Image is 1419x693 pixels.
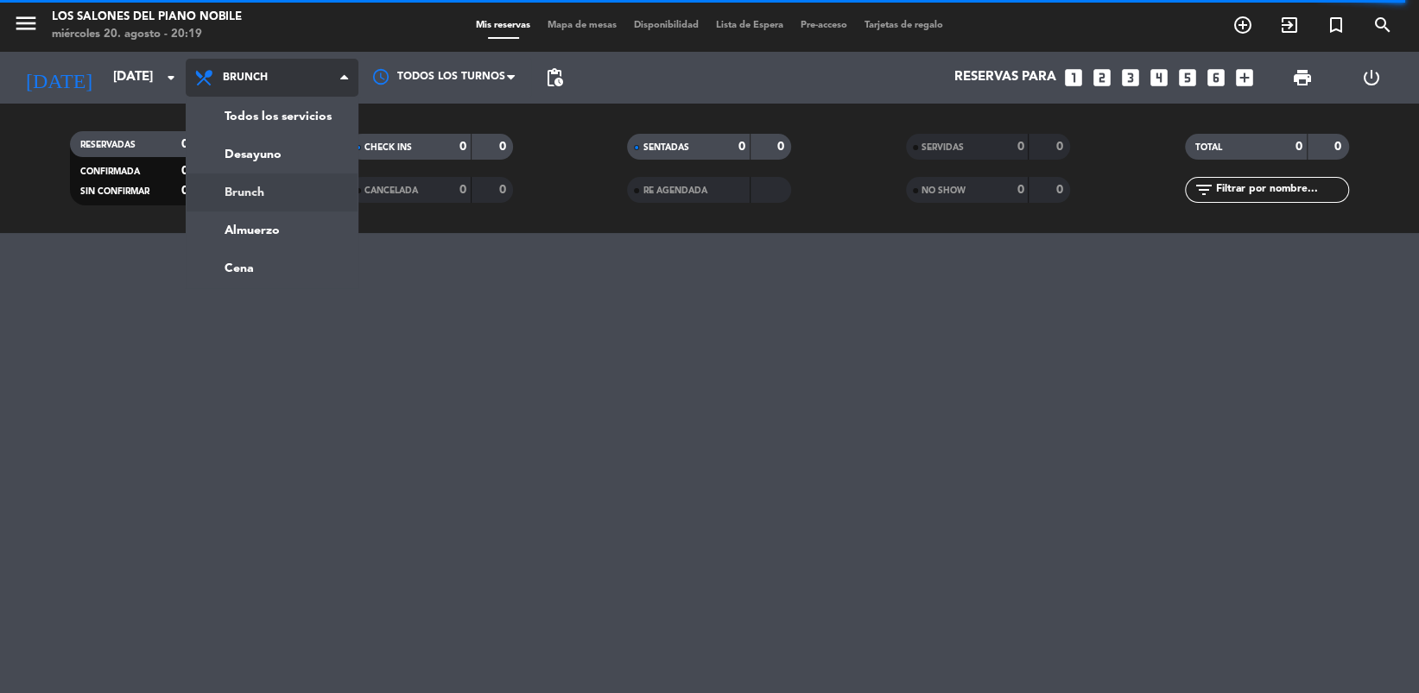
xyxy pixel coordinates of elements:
span: CONFIRMADA [80,167,140,176]
div: Los Salones del Piano Nobile [52,9,242,26]
strong: 0 [498,141,509,153]
span: TOTAL [1195,143,1222,152]
i: looks_3 [1119,66,1142,89]
span: Brunch [223,72,268,84]
i: looks_4 [1148,66,1170,89]
i: turned_in_not [1326,15,1346,35]
strong: 0 [1017,141,1023,153]
span: print [1292,67,1313,88]
i: search [1372,15,1393,35]
strong: 0 [181,138,188,150]
i: power_settings_new [1361,67,1382,88]
i: exit_to_app [1279,15,1300,35]
strong: 0 [1056,184,1067,196]
strong: 0 [738,141,745,153]
i: looks_one [1062,66,1085,89]
span: SERVIDAS [922,143,964,152]
span: Pre-acceso [792,21,856,30]
span: pending_actions [544,67,565,88]
i: looks_5 [1176,66,1199,89]
a: Cena [187,249,358,287]
span: Tarjetas de regalo [856,21,952,30]
i: filter_list [1194,180,1214,200]
span: Mis reservas [467,21,539,30]
span: RE AGENDADA [643,186,706,195]
span: RESERVADAS [80,141,136,149]
span: CHECK INS [364,143,412,152]
i: looks_two [1091,66,1113,89]
i: arrow_drop_down [161,67,181,88]
input: Filtrar por nombre... [1214,180,1348,199]
strong: 0 [181,165,188,177]
strong: 0 [1334,141,1345,153]
div: miércoles 20. agosto - 20:19 [52,26,242,43]
i: add_circle_outline [1232,15,1253,35]
span: Lista de Espera [707,21,792,30]
a: Desayuno [187,135,358,173]
span: Mapa de mesas [539,21,625,30]
span: SIN CONFIRMAR [80,187,149,196]
i: menu [13,10,39,36]
span: Disponibilidad [625,21,707,30]
strong: 0 [777,141,788,153]
span: CANCELADA [364,186,418,195]
span: Reservas para [954,70,1056,85]
strong: 0 [459,141,466,153]
a: Almuerzo [187,211,358,249]
i: add_box [1233,66,1256,89]
a: Brunch [187,173,358,211]
button: menu [13,10,39,42]
strong: 0 [498,184,509,196]
strong: 0 [1295,141,1302,153]
i: [DATE] [13,59,105,97]
span: NO SHOW [922,186,966,195]
strong: 0 [1017,184,1023,196]
i: looks_6 [1205,66,1227,89]
span: SENTADAS [643,143,688,152]
strong: 0 [1056,141,1067,153]
strong: 0 [459,184,466,196]
a: Todos los servicios [187,98,358,135]
strong: 0 [181,185,188,197]
div: LOG OUT [1337,52,1406,104]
